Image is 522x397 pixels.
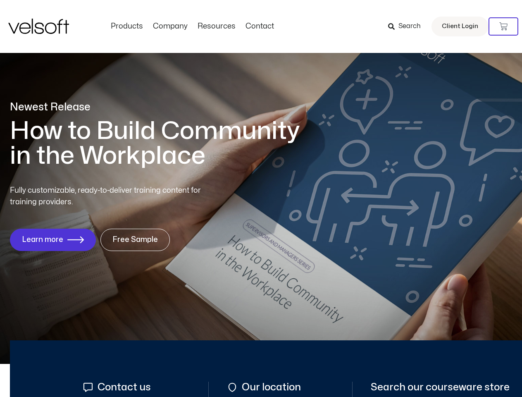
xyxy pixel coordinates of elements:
[398,21,421,32] span: Search
[148,22,193,31] a: CompanyMenu Toggle
[8,19,69,34] img: Velsoft Training Materials
[388,19,427,33] a: Search
[10,229,96,251] a: Learn more
[442,21,478,32] span: Client Login
[431,17,489,36] a: Client Login
[10,185,216,208] p: Fully customizable, ready-to-deliver training content for training providers.
[240,382,301,393] span: Our location
[106,22,148,31] a: ProductsMenu Toggle
[22,236,63,244] span: Learn more
[106,22,279,31] nav: Menu
[241,22,279,31] a: ContactMenu Toggle
[10,100,312,115] p: Newest Release
[193,22,241,31] a: ResourcesMenu Toggle
[371,382,510,393] span: Search our courseware store
[112,236,158,244] span: Free Sample
[10,119,312,168] h1: How to Build Community in the Workplace
[100,229,170,251] a: Free Sample
[95,382,151,393] span: Contact us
